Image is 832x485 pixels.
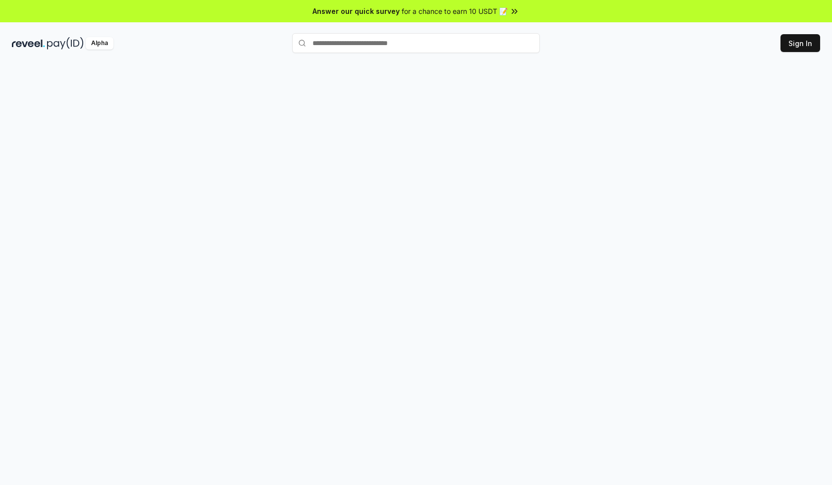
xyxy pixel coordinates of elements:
[312,6,400,16] span: Answer our quick survey
[47,37,84,50] img: pay_id
[12,37,45,50] img: reveel_dark
[780,34,820,52] button: Sign In
[86,37,113,50] div: Alpha
[402,6,508,16] span: for a chance to earn 10 USDT 📝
